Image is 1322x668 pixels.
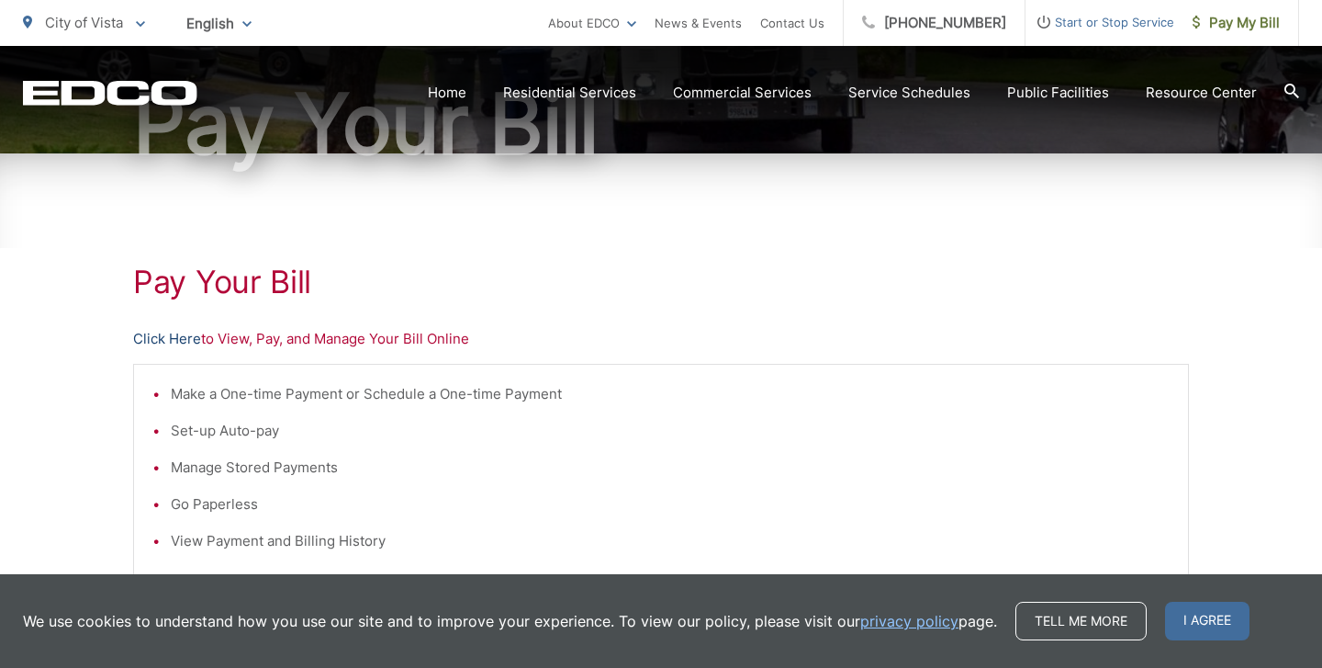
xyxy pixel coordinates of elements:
[171,530,1170,552] li: View Payment and Billing History
[503,82,636,104] a: Residential Services
[655,12,742,34] a: News & Events
[171,383,1170,405] li: Make a One-time Payment or Schedule a One-time Payment
[171,420,1170,442] li: Set-up Auto-pay
[428,82,466,104] a: Home
[860,610,958,632] a: privacy policy
[1146,82,1257,104] a: Resource Center
[23,610,997,632] p: We use cookies to understand how you use our site and to improve your experience. To view our pol...
[173,7,265,40] span: English
[1015,602,1147,640] a: Tell me more
[133,264,1189,300] h1: Pay Your Bill
[760,12,824,34] a: Contact Us
[133,328,1189,350] p: to View, Pay, and Manage Your Bill Online
[1007,82,1109,104] a: Public Facilities
[548,12,636,34] a: About EDCO
[171,457,1170,479] li: Manage Stored Payments
[1165,602,1249,640] span: I agree
[848,82,970,104] a: Service Schedules
[23,78,1299,170] h1: Pay Your Bill
[133,328,201,350] a: Click Here
[45,14,123,31] span: City of Vista
[23,80,197,106] a: EDCD logo. Return to the homepage.
[171,493,1170,515] li: Go Paperless
[1193,12,1280,34] span: Pay My Bill
[673,82,812,104] a: Commercial Services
